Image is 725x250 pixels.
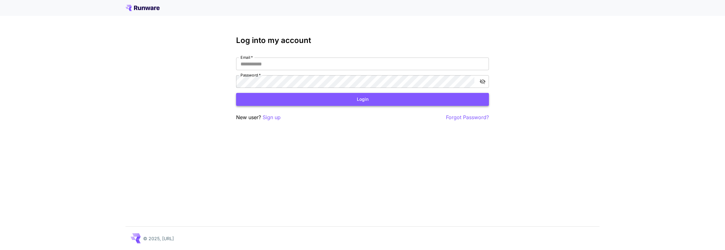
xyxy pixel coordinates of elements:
button: Login [236,93,489,106]
p: New user? [236,113,281,121]
label: Password [241,72,261,78]
label: Email [241,55,253,60]
button: Sign up [263,113,281,121]
button: Forgot Password? [446,113,489,121]
h3: Log into my account [236,36,489,45]
button: toggle password visibility [477,76,488,87]
p: © 2025, [URL] [143,235,174,242]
